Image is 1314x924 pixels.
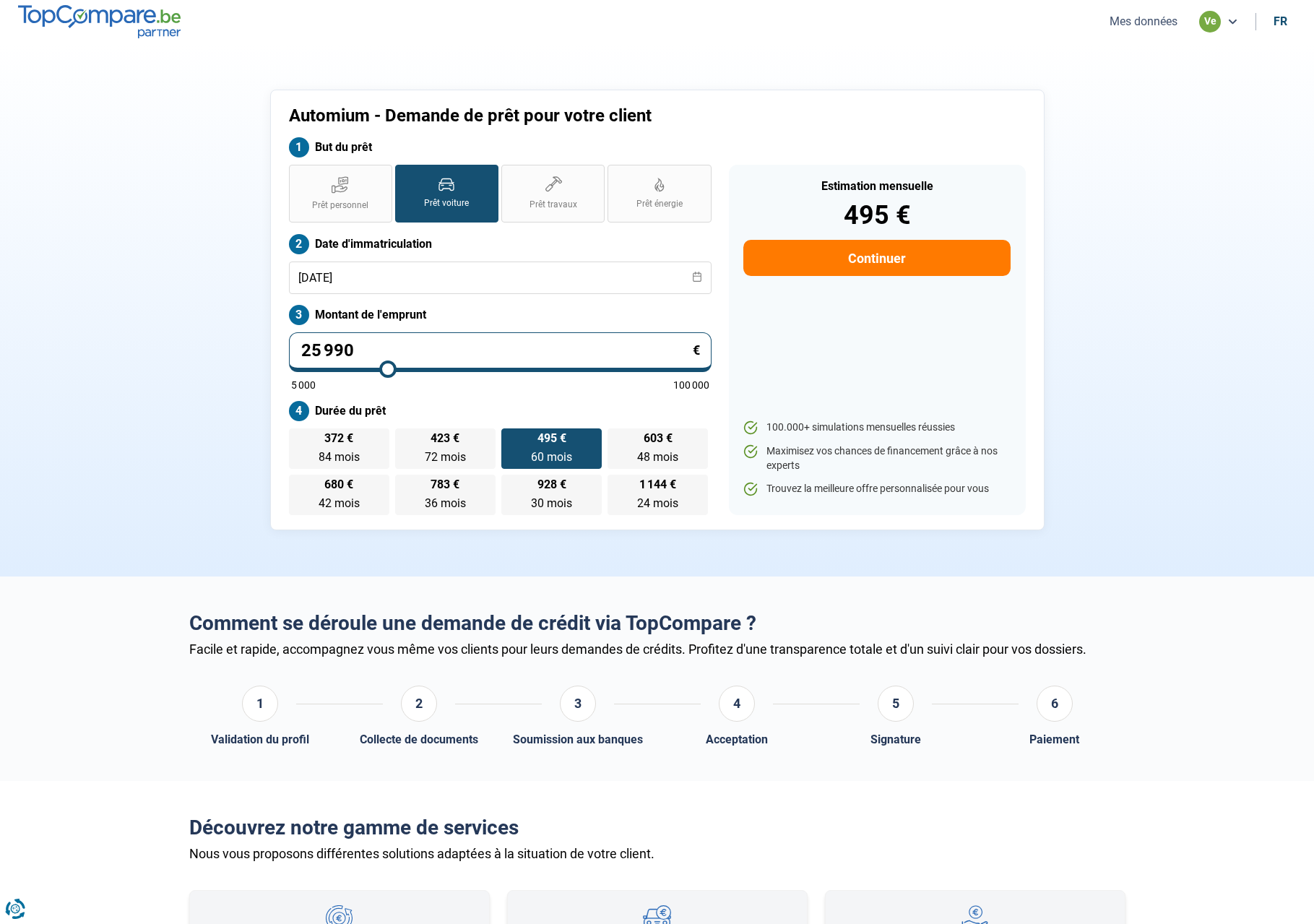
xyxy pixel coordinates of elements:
label: Durée du prêt [289,401,712,421]
div: 3 [560,686,596,722]
span: 680 € [324,479,353,491]
button: Continuer [743,240,1010,276]
div: 5 [878,686,914,722]
div: Estimation mensuelle [743,181,1010,192]
span: 84 mois [319,450,360,464]
span: 30 mois [531,496,572,510]
span: 48 mois [637,450,678,464]
h2: Comment se déroule une demande de crédit via TopCompare ? [189,611,1125,636]
div: Signature [870,733,921,746]
h1: Automium - Demande de prêt pour votre client [289,105,837,126]
span: 1 144 € [639,479,676,491]
span: 36 mois [425,496,466,510]
button: Mes données [1105,14,1182,29]
div: 6 [1037,686,1073,722]
div: 1 [242,686,278,722]
div: Soumission aux banques [513,733,643,746]
span: 423 € [431,433,459,444]
div: Acceptation [706,733,768,746]
span: 72 mois [425,450,466,464]
div: 495 € [743,202,1010,228]
label: Montant de l'emprunt [289,305,712,325]
span: 5 000 [291,380,316,390]
span: € [693,344,700,357]
div: Collecte de documents [360,733,478,746]
div: Nous vous proposons différentes solutions adaptées à la situation de votre client. [189,846,1125,861]
li: Maximisez vos chances de financement grâce à nos experts [743,444,1010,472]
span: Prêt énergie [636,198,683,210]
label: Date d'immatriculation [289,234,712,254]
li: 100.000+ simulations mensuelles réussies [743,420,1010,435]
h2: Découvrez notre gamme de services [189,816,1125,840]
div: Paiement [1029,733,1079,746]
li: Trouvez la meilleure offre personnalisée pour vous [743,482,1010,496]
input: jj/mm/aaaa [289,262,712,294]
span: 783 € [431,479,459,491]
span: Prêt voiture [424,197,469,210]
span: 603 € [644,433,673,444]
span: Prêt travaux [530,199,577,211]
span: 495 € [537,433,566,444]
span: 100 000 [673,380,709,390]
span: 42 mois [319,496,360,510]
div: Facile et rapide, accompagnez vous même vos clients pour leurs demandes de crédits. Profitez d'un... [189,642,1125,657]
div: fr [1274,14,1287,28]
div: 2 [401,686,437,722]
span: 60 mois [531,450,572,464]
span: Prêt personnel [312,199,368,212]
span: 372 € [324,433,353,444]
span: 928 € [537,479,566,491]
label: But du prêt [289,137,712,157]
div: ve [1199,11,1221,33]
div: Validation du profil [211,733,309,746]
div: 4 [719,686,755,722]
span: 24 mois [637,496,678,510]
img: TopCompare.be [18,5,181,38]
